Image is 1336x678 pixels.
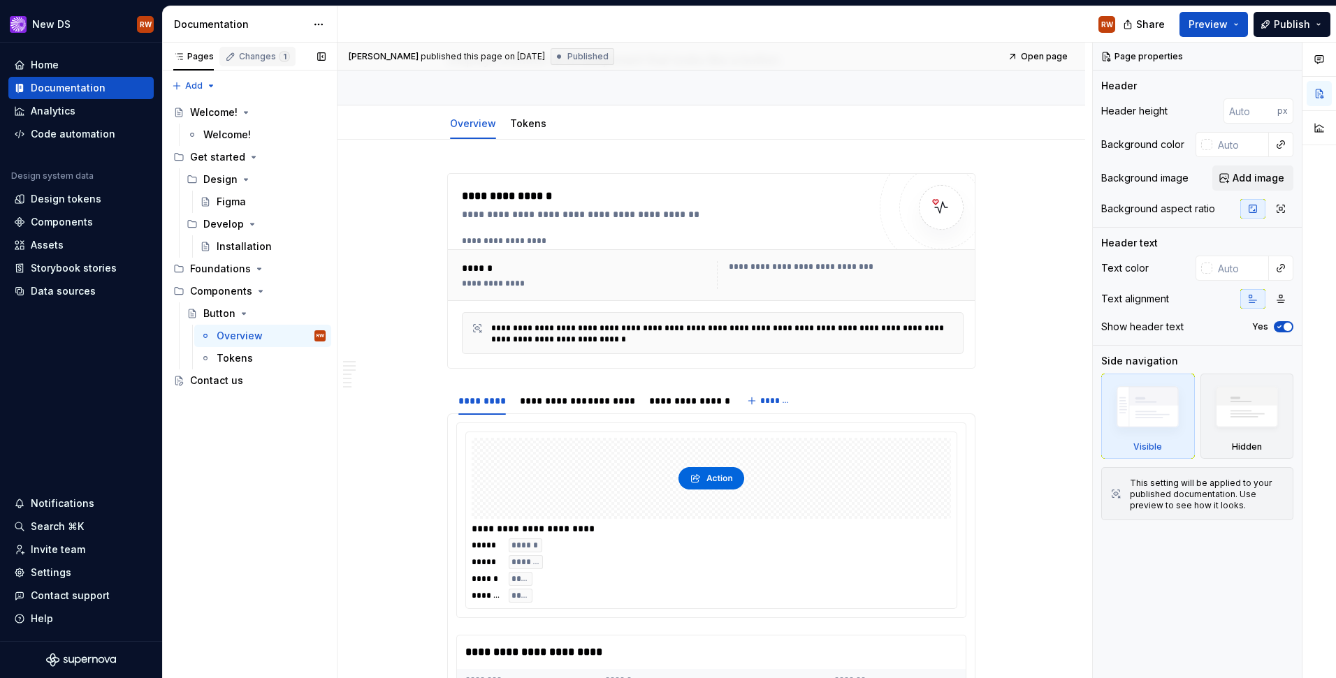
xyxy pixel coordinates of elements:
div: Hidden [1232,441,1262,452]
a: Welcome! [181,124,331,146]
a: Overview [450,117,496,129]
div: Changes [239,51,290,62]
div: Visible [1133,441,1162,452]
div: Overview [444,108,502,138]
div: Design system data [11,170,94,182]
a: Open page [1003,47,1074,66]
button: Share [1116,12,1174,37]
span: Add image [1233,171,1284,185]
a: Contact us [168,369,331,392]
div: Visible [1101,374,1195,459]
div: Develop [181,213,331,235]
div: Search ⌘K [31,519,84,533]
div: Analytics [31,104,75,118]
div: Documentation [174,17,306,31]
div: Header [1101,79,1137,93]
a: Storybook stories [8,257,154,279]
span: Open page [1021,51,1068,62]
div: Contact us [190,374,243,388]
span: Publish [1274,17,1310,31]
a: Invite team [8,538,154,561]
span: 1 [279,51,290,62]
div: Settings [31,566,71,580]
a: Design tokens [8,188,154,210]
div: Home [31,58,59,72]
input: Auto [1212,256,1269,281]
svg: Supernova Logo [46,653,116,667]
div: Side navigation [1101,354,1178,368]
div: Components [31,215,93,229]
div: Welcome! [190,105,238,119]
div: Text color [1101,261,1149,275]
div: Help [31,612,53,626]
div: Hidden [1200,374,1294,459]
label: Yes [1252,321,1268,332]
div: Text alignment [1101,292,1169,306]
div: RW [1101,19,1113,30]
div: Documentation [31,81,106,95]
div: RW [140,19,152,30]
div: Header text [1101,236,1158,250]
img: ea0f8e8f-8665-44dd-b89f-33495d2eb5f1.png [10,16,27,33]
button: New DSRW [3,9,159,39]
div: Page tree [168,101,331,392]
a: Figma [194,191,331,213]
p: px [1277,105,1288,117]
div: Get started [190,150,245,164]
a: Documentation [8,77,154,99]
button: Contact support [8,584,154,607]
div: Design [181,168,331,191]
div: Background aspect ratio [1101,202,1215,216]
button: Publish [1254,12,1330,37]
button: Notifications [8,492,154,515]
div: Installation [217,239,272,253]
div: Background image [1101,171,1189,185]
div: Header height [1101,104,1168,118]
div: published this page on [DATE] [421,51,545,62]
a: Tokens [510,117,546,129]
a: Installation [194,235,331,258]
div: Data sources [31,284,96,298]
span: Share [1136,17,1165,31]
div: RW [317,329,324,343]
a: Analytics [8,100,154,122]
a: Code automation [8,123,154,145]
button: Add [168,76,220,96]
div: New DS [32,17,71,31]
div: Design tokens [31,192,101,206]
div: Code automation [31,127,115,141]
div: Assets [31,238,64,252]
a: Assets [8,234,154,256]
span: Add [185,80,203,91]
a: Settings [8,561,154,584]
div: Develop [203,217,244,231]
button: Help [8,607,154,630]
a: OverviewRW [194,325,331,347]
a: Home [8,54,154,76]
div: Invite team [31,543,85,557]
div: Storybook stories [31,261,117,275]
button: Preview [1179,12,1248,37]
div: Figma [217,195,246,209]
div: Notifications [31,496,94,510]
div: Components [190,284,252,298]
input: Auto [1224,98,1277,124]
div: Background color [1101,138,1184,152]
div: Show header text [1101,320,1184,334]
div: Pages [173,51,214,62]
button: Add image [1212,165,1293,191]
div: Tokens [217,351,253,365]
a: Button [181,302,331,325]
div: Foundations [168,258,331,280]
a: Data sources [8,280,154,302]
div: Tokens [504,108,552,138]
div: This setting will be applied to your published documentation. Use preview to see how it looks. [1130,478,1284,511]
span: Preview [1189,17,1228,31]
span: [PERSON_NAME] [349,51,419,62]
div: Design [203,172,238,186]
div: Overview [217,329,263,343]
a: Welcome! [168,101,331,124]
div: Components [168,280,331,302]
div: Foundations [190,262,251,276]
